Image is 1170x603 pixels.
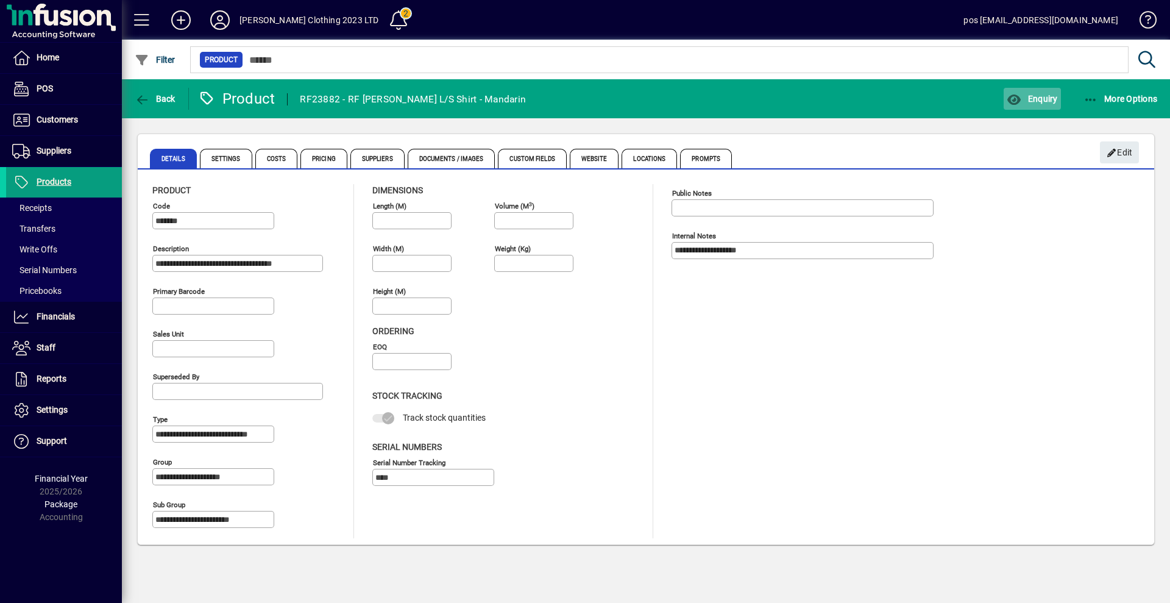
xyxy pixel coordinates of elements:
mat-label: Sub group [153,501,185,509]
mat-label: Superseded by [153,373,199,381]
a: POS [6,74,122,104]
a: Support [6,426,122,457]
mat-label: Internal Notes [672,232,716,240]
mat-label: Sales unit [153,330,184,338]
span: Product [152,185,191,195]
span: Receipts [12,203,52,213]
div: Product [198,89,275,109]
a: Reports [6,364,122,394]
mat-label: Description [153,244,189,253]
mat-label: Length (m) [373,202,406,210]
div: [PERSON_NAME] Clothing 2023 LTD [239,10,378,30]
mat-label: Type [153,415,168,424]
span: Product [205,54,238,66]
span: More Options [1083,94,1158,104]
button: Profile [200,9,239,31]
button: Add [161,9,200,31]
span: Support [37,436,67,446]
mat-label: Primary barcode [153,287,205,296]
span: Enquiry [1007,94,1057,104]
span: Write Offs [12,244,57,254]
span: Financials [37,312,75,321]
a: Suppliers [6,136,122,166]
span: Edit [1107,143,1133,163]
button: Back [132,88,179,110]
div: RF23882 - RF [PERSON_NAME] L/S Shirt - Mandarin [300,90,526,109]
a: Receipts [6,198,122,218]
button: Edit [1100,141,1139,163]
span: Serial Numbers [372,442,442,452]
span: Package [44,499,77,509]
span: Stock Tracking [372,391,442,401]
span: Staff [37,343,55,352]
a: Knowledge Base [1130,2,1155,42]
button: Filter [132,49,179,71]
span: Products [37,177,71,187]
span: Suppliers [350,149,405,168]
app-page-header-button: Back [122,88,189,110]
span: Pricing [300,149,347,168]
span: Website [570,149,619,168]
span: POS [37,84,53,93]
span: Costs [255,149,298,168]
span: Dimensions [372,185,423,195]
a: Serial Numbers [6,260,122,280]
mat-label: Serial Number tracking [373,458,445,466]
span: Ordering [372,326,414,336]
span: Customers [37,115,78,124]
span: Settings [200,149,252,168]
span: Locations [622,149,677,168]
mat-label: Public Notes [672,189,712,198]
span: Suppliers [37,146,71,155]
mat-label: Height (m) [373,287,406,296]
span: Filter [135,55,175,65]
a: Staff [6,333,122,363]
span: Back [135,94,175,104]
button: Enquiry [1004,88,1060,110]
span: Custom Fields [498,149,566,168]
mat-label: Width (m) [373,244,404,253]
a: Customers [6,105,122,135]
span: Documents / Images [408,149,495,168]
span: Reports [37,374,66,384]
button: More Options [1080,88,1161,110]
span: Details [150,149,197,168]
span: Pricebooks [12,286,62,296]
mat-label: Weight (Kg) [495,244,531,253]
span: Financial Year [35,474,88,483]
span: Transfers [12,224,55,234]
mat-label: EOQ [373,343,387,351]
mat-label: Volume (m ) [495,202,534,210]
span: Prompts [680,149,732,168]
span: Serial Numbers [12,265,77,275]
a: Financials [6,302,122,332]
div: pos [EMAIL_ADDRESS][DOMAIN_NAME] [963,10,1118,30]
span: Settings [37,405,68,415]
a: Pricebooks [6,280,122,301]
span: Home [37,52,59,62]
span: Track stock quantities [403,413,486,423]
a: Settings [6,395,122,426]
a: Home [6,43,122,73]
sup: 3 [529,201,532,207]
a: Write Offs [6,239,122,260]
a: Transfers [6,218,122,239]
mat-label: Group [153,458,172,466]
mat-label: Code [153,202,170,210]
